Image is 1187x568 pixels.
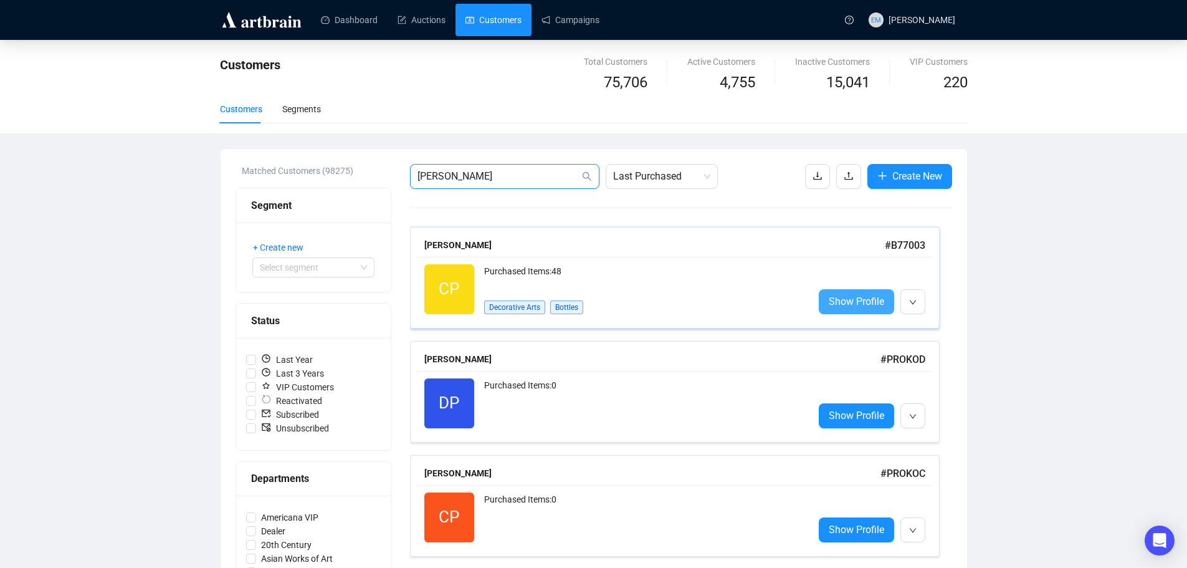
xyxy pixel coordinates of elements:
div: Matched Customers (98275) [242,164,391,178]
a: [PERSON_NAME]#B77003CPPurchased Items:48Decorative ArtsBottlesShow Profile [410,227,952,329]
span: question-circle [845,16,854,24]
span: download [813,171,822,181]
span: CP [439,504,459,530]
a: Campaigns [541,4,599,36]
a: [PERSON_NAME]#PROKOCCPPurchased Items:0Show Profile [410,455,952,557]
a: Show Profile [819,517,894,542]
div: Purchased Items: 48 [484,264,804,289]
span: Create New [892,168,942,184]
span: # B77003 [885,239,925,251]
span: CP [439,276,459,302]
span: down [909,527,917,534]
span: down [909,413,917,420]
span: [PERSON_NAME] [889,15,955,25]
span: 15,041 [826,71,870,95]
span: VIP Customers [256,380,339,394]
span: Unsubscribed [256,421,334,435]
div: Segments [282,102,321,116]
div: Inactive Customers [795,55,870,69]
span: Americana VIP [256,511,323,524]
div: [PERSON_NAME] [424,466,880,480]
a: Auctions [398,4,446,36]
span: Dealer [256,524,290,538]
span: Last Purchased [613,165,710,188]
span: plus [877,171,887,181]
span: Show Profile [829,522,884,537]
div: VIP Customers [910,55,968,69]
span: Show Profile [829,408,884,423]
span: DP [439,390,459,416]
div: Departments [251,471,376,486]
span: # PROKOD [880,354,925,365]
span: Last Year [256,353,318,367]
span: 4,755 [720,71,755,95]
span: down [909,299,917,306]
span: Decorative Arts [484,301,545,314]
div: Active Customers [687,55,755,69]
span: Customers [220,57,280,72]
span: Reactivated [256,394,327,408]
span: upload [844,171,854,181]
span: 220 [943,74,968,91]
span: Last 3 Years [256,367,329,380]
input: Search Customer... [417,169,579,184]
span: search [582,171,592,181]
span: # PROKOC [880,468,925,479]
div: Open Intercom Messenger [1145,526,1175,556]
span: 75,706 [604,71,647,95]
img: logo [220,10,303,30]
span: Subscribed [256,408,324,421]
div: [PERSON_NAME] [424,238,885,252]
div: [PERSON_NAME] [424,352,880,366]
div: Segment [251,198,376,213]
a: [PERSON_NAME]#PROKODDPPurchased Items:0Show Profile [410,341,952,443]
span: Bottles [550,301,583,314]
button: Create New [867,164,952,189]
div: Status [251,313,376,329]
div: Purchased Items: 0 [484,378,804,428]
a: Show Profile [819,403,894,428]
div: Purchased Items: 0 [484,493,804,542]
span: Show Profile [829,294,884,309]
a: Customers [465,4,522,36]
a: Dashboard [321,4,378,36]
div: Total Customers [584,55,647,69]
span: + Create new [253,241,303,254]
span: 20th Century [256,538,317,552]
a: Show Profile [819,289,894,314]
span: Asian Works of Art [256,552,338,566]
button: + Create new [252,238,313,258]
div: Customers [220,102,262,116]
span: EM [871,14,881,26]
